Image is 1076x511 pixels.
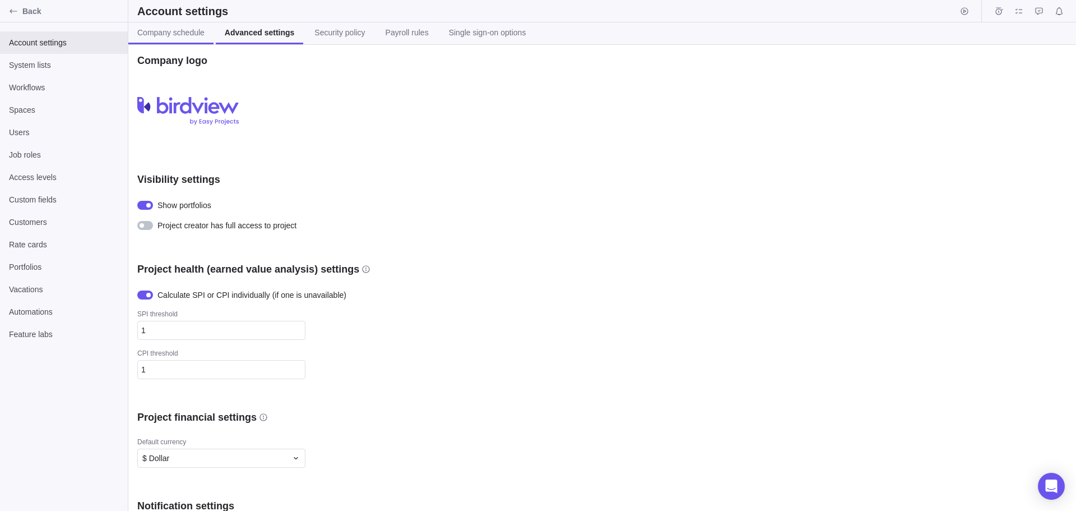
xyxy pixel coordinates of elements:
[137,411,257,424] h3: Project financial settings
[142,453,169,464] span: $ Dollar
[1038,473,1065,500] div: Open Intercom Messenger
[386,27,429,38] span: Payroll rules
[1011,8,1027,17] a: My assignments
[449,27,526,38] span: Single sign-on options
[9,104,119,116] span: Spaces
[259,413,268,422] svg: info-description
[9,127,119,138] span: Users
[137,263,359,276] h3: Project health (earned value analysis) settings
[305,22,374,44] a: Security policy
[9,217,119,228] span: Customers
[128,22,214,44] a: Company schedule
[440,22,535,44] a: Single sign-on options
[9,261,119,273] span: Portfolios
[22,6,123,17] span: Back
[137,54,207,67] h3: Company logo
[225,27,294,38] span: Advanced settings
[9,37,119,48] span: Account settings
[1031,3,1047,19] span: Approval requests
[377,22,438,44] a: Payroll rules
[1011,3,1027,19] span: My assignments
[1051,3,1067,19] span: Notifications
[137,3,228,19] h2: Account settings
[9,149,119,160] span: Job roles
[137,310,305,321] div: SPI threshold
[137,321,305,340] input: SPI threshold
[157,220,296,231] span: Project creator has full access to project
[9,59,119,71] span: System lists
[9,329,119,340] span: Feature labs
[957,3,972,19] span: Start timer
[9,194,119,205] span: Custom fields
[216,22,303,44] a: Advanced settings
[314,27,365,38] span: Security policy
[1031,8,1047,17] a: Approval requests
[991,3,1007,19] span: Time logs
[137,438,530,449] div: Default currency
[157,200,211,211] span: Show portfolios
[991,8,1007,17] a: Time logs
[361,265,370,274] svg: info-description
[9,284,119,295] span: Vacations
[9,82,119,93] span: Workflows
[137,27,205,38] span: Company schedule
[9,306,119,317] span: Automations
[9,172,119,183] span: Access levels
[137,173,220,186] h3: Visibility settings
[9,239,119,250] span: Rate cards
[137,349,305,360] div: CPI threshold
[157,289,346,301] span: Calculate SPI or CPI individually (if one is unavailable)
[1051,8,1067,17] a: Notifications
[137,360,305,379] input: CPI threshold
